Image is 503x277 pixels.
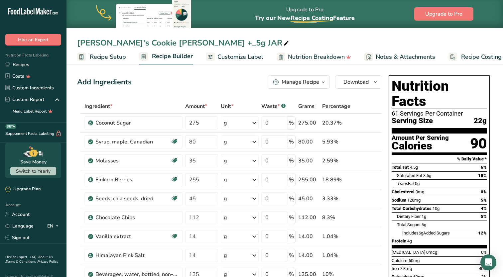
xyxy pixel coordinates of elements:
[415,181,420,186] span: 0g
[95,119,179,127] div: Coconut Sugar
[392,266,399,271] span: Iron
[288,52,345,61] span: Nutrition Breakdown
[397,214,421,219] span: Dietary Fiber
[422,222,426,227] span: 6g
[422,214,426,219] span: 1g
[407,198,421,203] span: 120mg
[478,173,487,178] span: 18%
[77,49,126,64] a: Recipe Setup
[322,214,350,222] div: 8.3%
[433,206,440,211] span: 10g
[5,34,61,46] button: Hire an Expert
[392,155,487,163] section: % Daily Value *
[47,222,61,230] div: EN
[298,138,319,146] div: 80.00
[224,119,227,127] div: g
[95,138,171,146] div: Syrup, maple, Canadian
[298,195,319,203] div: 45.00
[224,176,227,184] div: g
[38,259,58,264] a: Privacy Policy
[95,195,171,203] div: Seeds, chia seeds, dried
[414,7,473,21] button: Upgrade to Pro
[409,258,420,263] span: 50mg
[224,214,227,222] div: g
[343,78,369,86] span: Download
[397,181,408,186] i: Trans
[392,189,415,194] span: Cholesterol
[397,181,414,186] span: Fat
[481,198,487,203] span: 5%
[224,138,227,146] div: g
[322,102,350,110] span: Percentage
[322,195,350,203] div: 3.33%
[392,135,449,141] div: Amount Per Serving
[481,250,487,255] span: 0%
[426,250,437,255] span: 0mcg
[95,176,171,184] div: Einkorn Berries
[392,117,433,125] span: Serving Size
[224,251,227,259] div: g
[335,75,382,89] button: Download
[400,266,412,271] span: 7.3mg
[255,14,355,22] span: Try our New Feature
[481,165,487,170] span: 6%
[425,10,462,18] span: Upgrade to Pro
[217,52,263,61] span: Customize Label
[84,102,112,110] span: Ingredient
[392,198,406,203] span: Sodium
[185,102,207,110] span: Amount
[5,255,53,264] a: About Us .
[261,102,286,110] div: Waste
[90,52,126,61] span: Recipe Setup
[410,165,418,170] span: 4.5g
[397,173,422,178] span: Saturated Fat
[206,49,263,64] a: Customize Label
[20,158,47,165] div: Save Money
[5,96,44,103] div: Custom Report
[5,255,29,259] a: Hire an Expert .
[268,75,330,89] button: Manage Recipe
[221,102,233,110] span: Unit
[282,78,319,86] div: Manage Recipe
[423,173,431,178] span: 3.5g
[298,214,319,222] div: 112.00
[419,231,423,235] span: 6g
[376,52,435,61] span: Notes & Attachments
[364,49,435,64] a: Notes & Attachments
[474,117,487,125] span: 22g
[470,135,487,152] div: 90
[402,231,450,235] span: Includes Added Sugars
[95,251,179,259] div: Himalayan Pink Salt
[322,232,350,240] div: 1.04%
[224,232,227,240] div: g
[322,119,350,127] div: 20.37%
[397,222,421,227] span: Total Sugars
[298,232,319,240] div: 14.00
[481,206,487,211] span: 4%
[298,119,319,127] div: 275.00
[392,238,406,243] span: Protein
[95,232,171,240] div: Vanilla extract
[392,165,409,170] span: Total Fat
[291,14,333,22] span: Recipe Costing
[139,49,193,65] a: Recipe Builder
[392,206,432,211] span: Total Carbohydrates
[10,167,56,175] button: Switch to Yearly
[322,138,350,146] div: 5.93%
[480,254,496,270] div: Open Intercom Messenger
[5,220,34,232] a: Language
[322,157,350,165] div: 2.59%
[95,214,179,222] div: Chocolate Chips
[6,259,38,264] a: Terms & Conditions .
[322,251,350,259] div: 1.04%
[392,258,408,263] span: Calcium
[224,157,227,165] div: g
[77,37,290,49] div: [PERSON_NAME]'s Cookie [PERSON_NAME] +_5g JAR
[479,266,487,271] span: 40%
[152,52,193,61] span: Recipe Builder
[392,250,425,255] span: [MEDICAL_DATA]
[416,189,424,194] span: 0mg
[392,110,487,117] div: 61 Servings Per Container
[407,238,412,243] span: 4g
[481,189,487,194] span: 0%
